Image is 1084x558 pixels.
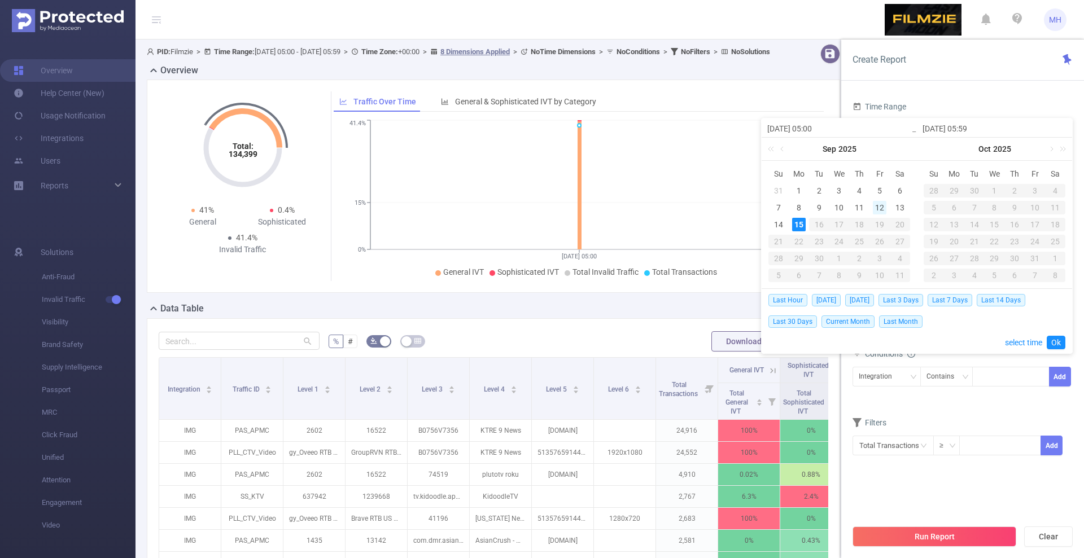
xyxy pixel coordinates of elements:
[890,182,910,199] td: September 6, 2025
[853,54,906,65] span: Create Report
[964,199,985,216] td: October 7, 2025
[243,216,322,228] div: Sophisticated
[985,165,1005,182] th: Wed
[924,269,944,282] div: 2
[992,138,1012,160] a: 2025
[890,269,910,282] div: 11
[809,182,829,199] td: September 2, 2025
[944,182,964,199] td: September 29, 2025
[944,218,964,231] div: 13
[1024,526,1073,547] button: Clear
[869,182,890,199] td: September 5, 2025
[772,201,785,214] div: 7
[869,235,890,248] div: 26
[944,201,964,214] div: 6
[510,47,521,56] span: >
[767,122,911,135] input: Start date
[1025,199,1045,216] td: October 10, 2025
[924,169,944,179] span: Su
[924,216,944,233] td: October 12, 2025
[977,294,1025,306] span: Last 14 Days
[829,165,850,182] th: Wed
[789,252,809,265] div: 29
[812,294,841,306] span: [DATE]
[849,165,869,182] th: Thu
[1025,269,1045,282] div: 7
[964,218,985,231] div: 14
[1045,201,1065,214] div: 11
[531,47,596,56] b: No Time Dimensions
[1046,138,1056,160] a: Next month (PageDown)
[924,165,944,182] th: Sun
[924,201,944,214] div: 5
[203,244,282,256] div: Invalid Traffic
[1004,218,1025,231] div: 16
[42,311,135,333] span: Visibility
[1005,332,1042,353] a: select time
[809,218,829,231] div: 16
[355,199,366,206] tspan: 15%
[1004,216,1025,233] td: October 16, 2025
[809,269,829,282] div: 7
[977,138,992,160] a: Oct
[809,233,829,250] td: September 23, 2025
[160,64,198,77] h2: Overview
[910,374,917,381] i: icon: down
[789,182,809,199] td: September 1, 2025
[497,267,559,276] span: Sophisticated IVT
[944,199,964,216] td: October 6, 2025
[353,97,416,106] span: Traffic Over Time
[964,182,985,199] td: September 30, 2025
[1054,138,1068,160] a: Next year (Control + right)
[821,315,875,328] span: Current Month
[1045,199,1065,216] td: October 11, 2025
[42,491,135,514] span: Engagement
[829,169,850,179] span: We
[157,47,171,56] b: PID:
[924,233,944,250] td: October 19, 2025
[42,333,135,356] span: Brand Safety
[865,349,915,358] span: Conditions
[849,267,869,284] td: October 9, 2025
[42,288,135,311] span: Invalid Traffic
[809,216,829,233] td: September 16, 2025
[1004,201,1025,214] div: 9
[1025,184,1045,197] div: 3
[849,235,869,248] div: 25
[596,47,606,56] span: >
[964,250,985,267] td: October 28, 2025
[358,246,366,253] tspan: 0%
[849,269,869,282] div: 9
[768,235,789,248] div: 21
[768,233,789,250] td: September 21, 2025
[42,401,135,424] span: MRC
[1045,216,1065,233] td: October 18, 2025
[228,150,257,159] tspan: 134,399
[1049,8,1061,31] span: MH
[711,331,793,352] button: Download PDF
[964,252,985,265] div: 28
[829,267,850,284] td: October 8, 2025
[768,169,789,179] span: Su
[944,216,964,233] td: October 13, 2025
[12,9,124,32] img: Protected Media
[890,218,910,231] div: 20
[845,294,874,306] span: [DATE]
[985,252,1005,265] div: 29
[869,233,890,250] td: September 26, 2025
[873,184,886,197] div: 5
[1025,165,1045,182] th: Fri
[768,250,789,267] td: September 28, 2025
[890,235,910,248] div: 27
[349,120,366,128] tspan: 41.4%
[944,269,964,282] div: 3
[944,252,964,265] div: 27
[821,138,837,160] a: Sep
[964,216,985,233] td: October 14, 2025
[772,218,785,231] div: 14
[792,218,806,231] div: 15
[944,169,964,179] span: Mo
[924,218,944,231] div: 12
[1004,184,1025,197] div: 2
[829,233,850,250] td: September 24, 2025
